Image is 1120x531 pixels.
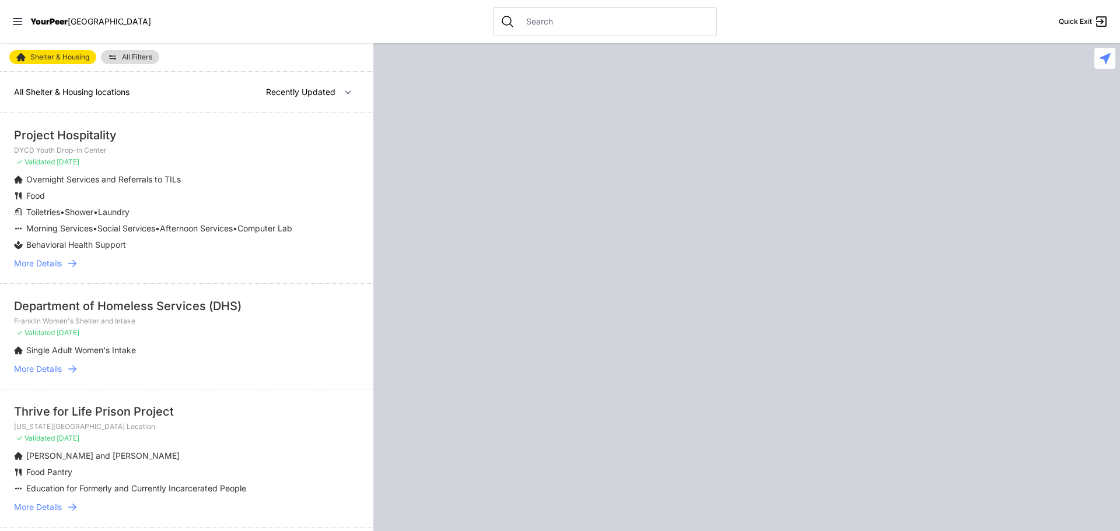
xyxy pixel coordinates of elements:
[26,223,93,233] span: Morning Services
[26,451,180,460] span: [PERSON_NAME] and [PERSON_NAME]
[93,223,97,233] span: •
[16,328,55,337] span: ✓ Validated
[14,258,62,269] span: More Details
[14,87,129,97] span: All Shelter & Housing locations
[97,223,155,233] span: Social Services
[26,240,126,249] span: Behavioral Health Support
[14,422,359,431] p: [US_STATE][GEOGRAPHIC_DATA] Location
[233,223,237,233] span: •
[65,207,93,217] span: Shower
[160,223,233,233] span: Afternoon Services
[14,258,359,269] a: More Details
[26,483,246,493] span: Education for Formerly and Currently Incarcerated People
[30,16,68,26] span: YourPeer
[14,501,62,513] span: More Details
[1059,17,1092,26] span: Quick Exit
[1059,15,1108,29] a: Quick Exit
[68,16,151,26] span: [GEOGRAPHIC_DATA]
[26,174,181,184] span: Overnight Services and Referrals to TILs
[26,191,45,201] span: Food
[155,223,160,233] span: •
[14,501,359,513] a: More Details
[57,434,79,442] span: [DATE]
[14,317,359,326] p: Franklin Women's Shelter and Intake
[26,345,136,355] span: Single Adult Women's Intake
[30,54,89,61] span: Shelter & Housing
[237,223,292,233] span: Computer Lab
[14,127,359,143] div: Project Hospitality
[60,207,65,217] span: •
[122,54,152,61] span: All Filters
[14,403,359,420] div: Thrive for Life Prison Project
[26,207,60,217] span: Toiletries
[14,363,62,375] span: More Details
[30,18,151,25] a: YourPeer[GEOGRAPHIC_DATA]
[98,207,129,217] span: Laundry
[14,146,359,155] p: DYCD Youth Drop-in Center
[93,207,98,217] span: •
[14,298,359,314] div: Department of Homeless Services (DHS)
[16,434,55,442] span: ✓ Validated
[519,16,709,27] input: Search
[57,157,79,166] span: [DATE]
[26,467,72,477] span: Food Pantry
[9,50,96,64] a: Shelter & Housing
[14,363,359,375] a: More Details
[101,50,159,64] a: All Filters
[57,328,79,337] span: [DATE]
[16,157,55,166] span: ✓ Validated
